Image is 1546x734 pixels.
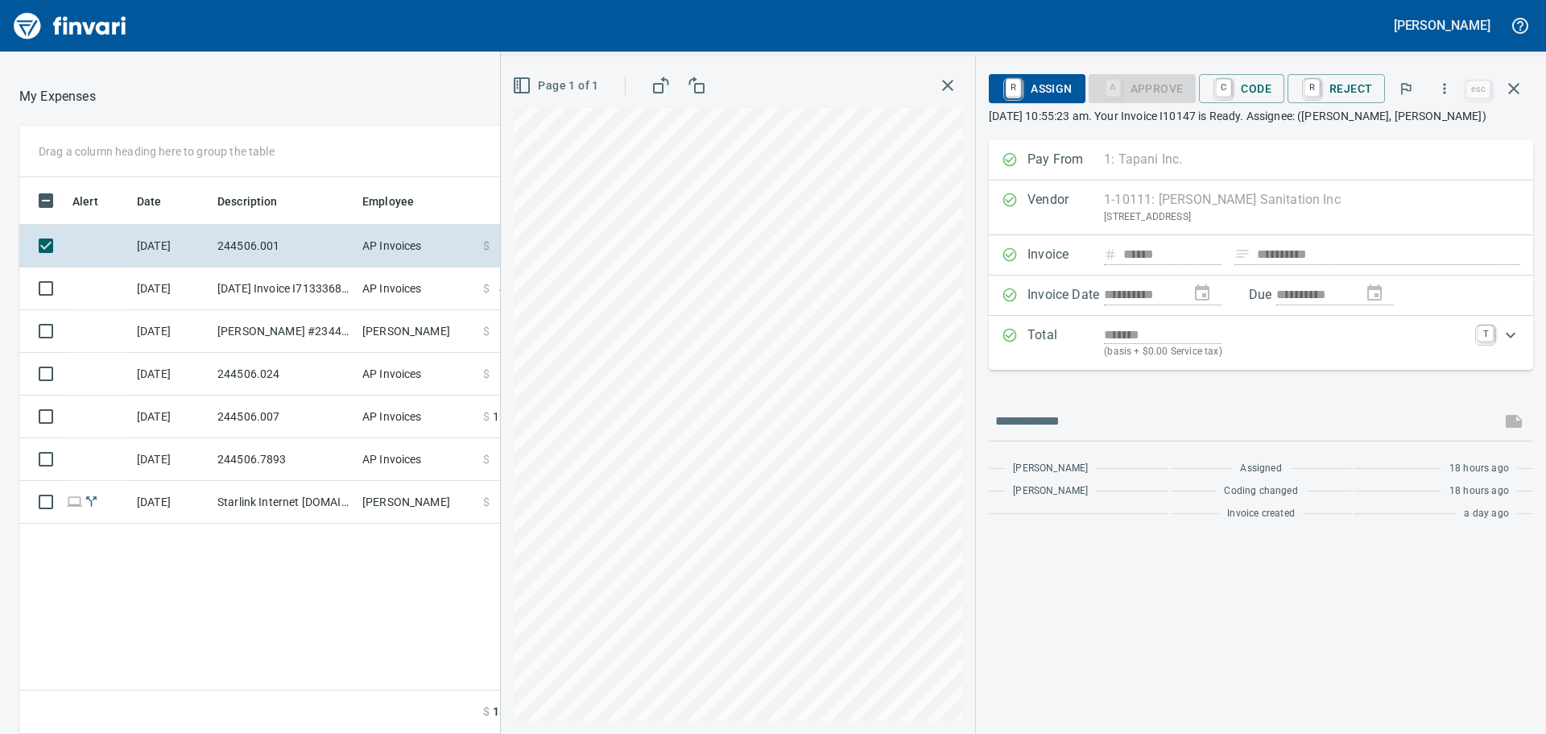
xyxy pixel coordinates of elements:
[66,496,83,507] span: Online transaction
[356,267,477,310] td: AP Invoices
[483,366,490,382] span: $
[211,225,356,267] td: 244506.001
[83,496,100,507] span: Split transaction
[1027,326,1104,360] p: Total
[1104,344,1468,360] p: (basis + $0.00 Service tax)
[1304,79,1320,97] a: R
[19,87,96,106] nav: breadcrumb
[211,267,356,310] td: [DATE] Invoice I7133368 from [PERSON_NAME] Company Inc. (1-10431)
[1089,81,1197,94] div: Coding Required
[1427,71,1462,106] button: More
[130,353,211,396] td: [DATE]
[483,323,490,339] span: $
[1449,461,1509,477] span: 18 hours ago
[483,280,490,297] span: $
[39,143,275,160] p: Drag a column heading here to group the table
[10,6,130,45] img: Finvari
[1216,79,1231,97] a: C
[356,481,477,524] td: [PERSON_NAME]
[1227,506,1295,522] span: Invoice created
[1300,75,1372,102] span: Reject
[356,310,477,353] td: [PERSON_NAME]
[137,192,162,211] span: Date
[483,494,490,510] span: $
[211,396,356,438] td: 244506.007
[1212,75,1271,102] span: Code
[130,267,211,310] td: [DATE]
[509,71,605,101] button: Page 1 of 1
[489,192,551,211] span: Amount
[1013,483,1088,500] span: [PERSON_NAME]
[1006,79,1021,97] a: R
[989,74,1085,103] button: RAssign
[493,703,551,720] span: 180,460.62
[483,451,490,467] span: $
[211,481,356,524] td: Starlink Internet [DOMAIN_NAME] CA - Klickiatat
[989,316,1533,370] div: Expand
[493,408,552,425] span: 129,486.70
[1388,71,1424,106] button: Flag
[1240,461,1281,477] span: Assigned
[1394,17,1490,34] h5: [PERSON_NAME]
[1199,74,1284,103] button: CCode
[72,192,119,211] span: Alert
[483,408,490,425] span: $
[356,396,477,438] td: AP Invoices
[1390,13,1494,38] button: [PERSON_NAME]
[515,76,598,96] span: Page 1 of 1
[499,280,551,297] span: 45,183.88
[130,396,211,438] td: [DATE]
[130,481,211,524] td: [DATE]
[1464,506,1509,522] span: a day ago
[362,192,435,211] span: Employee
[362,192,414,211] span: Employee
[1288,74,1385,103] button: RReject
[130,225,211,267] td: [DATE]
[483,703,490,720] span: $
[989,108,1533,124] p: [DATE] 10:55:23 am. Your Invoice I10147 is Ready. Assignee: ([PERSON_NAME], [PERSON_NAME])
[1466,81,1490,98] a: esc
[217,192,278,211] span: Description
[1224,483,1297,500] span: Coding changed
[356,225,477,267] td: AP Invoices
[137,192,183,211] span: Date
[1002,75,1072,102] span: Assign
[1462,69,1533,108] span: Close invoice
[1013,461,1088,477] span: [PERSON_NAME]
[356,353,477,396] td: AP Invoices
[19,87,96,106] p: My Expenses
[130,310,211,353] td: [DATE]
[72,192,98,211] span: Alert
[217,192,299,211] span: Description
[211,353,356,396] td: 244506.024
[211,438,356,481] td: 244506.7893
[1478,326,1494,342] a: T
[211,310,356,353] td: [PERSON_NAME] #2344 Pasco WA
[483,238,490,254] span: $
[1494,402,1533,441] span: This records your message into the invoice and notifies anyone mentioned
[356,438,477,481] td: AP Invoices
[1449,483,1509,500] span: 18 hours ago
[130,438,211,481] td: [DATE]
